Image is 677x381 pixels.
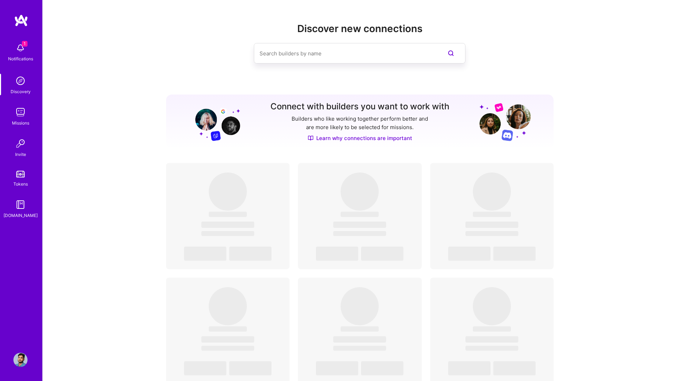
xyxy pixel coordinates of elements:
span: ‌ [341,173,379,211]
span: ‌ [473,326,511,332]
span: ‌ [341,287,379,325]
span: ‌ [333,336,386,343]
input: Search builders by name [260,44,432,62]
img: tokens [16,171,25,177]
span: ‌ [316,361,358,375]
img: Grow your network [189,102,240,141]
span: ‌ [209,287,247,325]
img: User Avatar [13,353,28,367]
span: ‌ [473,287,511,325]
p: Builders who like working together perform better and are more likely to be selected for missions. [290,115,429,132]
span: ‌ [493,247,536,261]
span: ‌ [493,361,536,375]
span: ‌ [473,212,511,217]
span: ‌ [465,231,518,236]
span: ‌ [209,212,247,217]
span: ‌ [201,346,254,351]
img: logo [14,14,28,27]
span: ‌ [201,222,254,228]
div: Discovery [11,88,31,95]
span: ‌ [465,336,518,343]
span: ‌ [448,247,490,261]
span: ‌ [201,231,254,236]
img: discovery [13,74,28,88]
img: Invite [13,137,28,151]
div: [DOMAIN_NAME] [4,212,38,219]
span: ‌ [361,361,403,375]
span: ‌ [184,247,226,261]
span: ‌ [465,222,518,228]
span: ‌ [201,336,254,343]
span: ‌ [341,212,379,217]
span: ‌ [361,247,403,261]
span: ‌ [316,247,358,261]
i: icon SearchPurple [447,49,455,58]
img: guide book [13,198,28,212]
img: teamwork [13,105,28,119]
span: ‌ [465,346,518,351]
div: Invite [15,151,26,158]
img: Grow your network [480,103,531,141]
a: Learn why connections are important [308,134,412,142]
span: ‌ [209,326,247,332]
span: ‌ [448,361,490,375]
span: ‌ [341,326,379,332]
h3: Connect with builders you want to work with [270,102,449,112]
h2: Discover new connections [166,23,554,35]
div: Missions [12,119,29,127]
span: ‌ [333,346,386,351]
span: ‌ [333,231,386,236]
span: ‌ [209,173,247,211]
span: ‌ [333,222,386,228]
span: ‌ [473,173,511,211]
span: ‌ [184,361,226,375]
div: Tokens [13,180,28,188]
span: ‌ [229,361,272,375]
img: Discover [308,135,313,141]
span: ‌ [229,247,272,261]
